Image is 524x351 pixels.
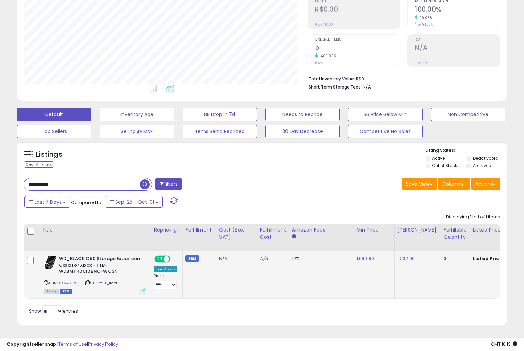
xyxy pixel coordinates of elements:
[24,196,70,208] button: Last 7 Days
[155,256,164,262] span: ON
[154,226,180,234] div: Repricing
[100,108,174,121] button: Inventory Age
[154,266,177,272] div: Low. Comp
[105,196,163,208] button: Sep-25 - Oct-01
[265,108,340,121] button: Needs to Reprice
[88,341,118,347] a: Privacy Policy
[292,226,351,234] div: Amazon Fees
[17,108,91,121] button: Default
[59,256,142,276] b: WD_BLACK C50 Storage Expansion Card for Xbox - 1 TB- WDBMPH0010BNC-WCSN
[58,341,87,347] a: Terms of Use
[432,155,445,161] label: Active
[154,274,177,289] div: Preset:
[418,15,432,20] small: 19.05%
[473,255,504,262] b: Listed Price:
[71,199,102,206] span: Compared to:
[442,180,464,187] span: Columns
[100,125,174,138] button: Selling @ Max
[491,341,517,347] span: 2025-10-9 16:13 GMT
[315,38,400,42] span: Ordered Items
[446,214,500,220] div: Displaying 1 to 1 of 1 items
[183,125,257,138] button: Items Being Repriced
[260,255,268,262] a: N/A
[219,255,227,262] a: N/A
[265,125,340,138] button: 30 Day Decrease
[44,289,59,294] span: All listings currently available for purchase on Amazon
[36,150,62,159] h5: Listings
[397,226,438,234] div: [PERSON_NAME]
[7,341,118,348] div: seller snap | |
[315,44,400,53] h2: 5
[415,38,500,42] span: ROI
[363,84,371,90] span: N/A
[315,5,400,15] h2: R$0.00
[84,280,117,286] span: | SKU: c50_1tera
[473,155,498,161] label: Deactivated
[44,256,146,293] div: ASIN:
[415,5,500,15] h2: 100.00%
[426,147,507,154] p: Listing States:
[115,198,154,205] span: Sep-25 - Oct-01
[309,74,495,82] li: R$0
[402,178,437,190] button: Save View
[415,22,433,27] small: Prev: 84.00%
[444,256,465,262] div: 3
[169,256,180,262] span: OFF
[292,234,296,240] small: Amazon Fees.
[431,108,505,121] button: Non Competitive
[432,163,457,169] label: Out of Stock
[185,255,199,262] small: FBM
[183,108,257,121] button: BB Drop in 7d
[7,341,32,347] strong: Copyright
[444,226,467,241] div: Fulfillable Quantity
[473,163,491,169] label: Archived
[397,255,415,262] a: 1,232.00
[17,125,91,138] button: Top Sellers
[29,308,78,314] span: Show: entries
[185,226,213,234] div: Fulfillment
[415,61,428,65] small: Prev: N/A
[318,53,337,59] small: 400.00%
[315,61,324,65] small: Prev: 1
[309,76,355,82] b: Total Inventory Value:
[260,226,286,241] div: Fulfillment Cost
[438,178,470,190] button: Columns
[348,125,422,138] button: Competitive No Sales
[219,226,254,241] div: Cost (Exc. VAT)
[42,226,148,234] div: Title
[292,256,348,262] div: 12%
[309,84,362,90] b: Short Term Storage Fees:
[348,108,422,121] button: BB Price Below Min
[44,256,57,269] img: 41eITXwv2-L._SL40_.jpg
[471,178,500,190] button: Actions
[415,44,500,53] h2: N/A
[315,22,333,27] small: Prev: R$0.00
[58,280,83,286] a: B0C44XVWCH
[357,255,374,262] a: 1,099.90
[60,289,72,294] span: FBM
[357,226,392,234] div: Min Price
[35,198,62,205] span: Last 7 Days
[155,178,182,190] button: Filters
[24,161,54,168] div: Clear All Filters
